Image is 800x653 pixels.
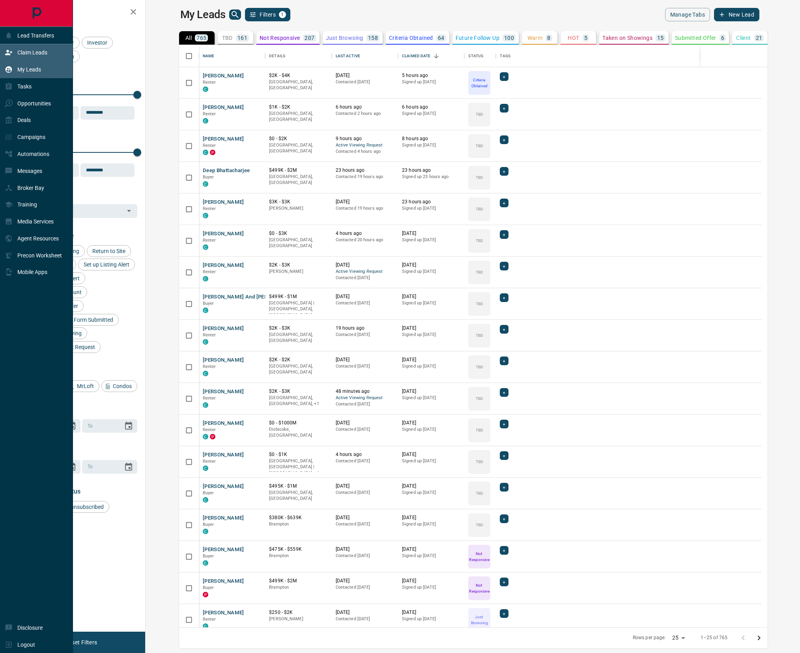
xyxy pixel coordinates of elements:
[336,205,394,212] p: Contacted 19 hours ago
[669,632,688,644] div: 25
[203,206,216,211] span: Renter
[602,35,652,41] p: Taken on Showings
[269,72,327,79] p: $2K - $4K
[203,609,244,617] button: [PERSON_NAME]
[336,72,394,79] p: [DATE]
[503,388,505,396] span: +
[398,45,464,67] div: Claimed Date
[402,483,460,490] p: [DATE]
[78,259,135,270] div: Set up Listing Alert
[476,206,483,212] p: TBD
[568,35,579,41] p: HOT
[269,609,327,616] p: $250 - $2K
[269,111,327,123] p: [GEOGRAPHIC_DATA], [GEOGRAPHIC_DATA]
[84,39,110,46] span: Investor
[503,199,505,207] span: +
[402,104,460,111] p: 6 hours ago
[269,293,327,300] p: $499K - $1M
[203,388,244,396] button: [PERSON_NAME]
[269,332,327,344] p: [GEOGRAPHIC_DATA], [GEOGRAPHIC_DATA]
[336,167,394,174] p: 23 hours ago
[665,8,710,21] button: Manage Tabs
[496,45,762,67] div: Tags
[336,451,394,458] p: 4 hours ago
[203,427,216,432] span: Renter
[402,262,460,268] p: [DATE]
[469,582,490,594] p: Not Responsive
[269,268,327,275] p: [PERSON_NAME]
[402,300,460,306] p: Signed up [DATE]
[503,483,505,491] span: +
[237,35,247,41] p: 161
[584,35,587,41] p: 5
[500,514,508,523] div: +
[203,293,298,301] button: [PERSON_NAME] And [PERSON_NAME]
[503,452,505,460] span: +
[336,148,394,155] p: Contacted 4 hours ago
[476,522,483,528] p: TBD
[500,546,508,555] div: +
[476,364,483,370] p: TBD
[476,301,483,307] p: TBD
[269,426,327,439] p: Etobicoke, [GEOGRAPHIC_DATA]
[269,45,285,67] div: Details
[203,514,244,522] button: [PERSON_NAME]
[269,167,327,174] p: $499K - $2M
[336,268,394,275] span: Active Viewing Request
[336,293,394,300] p: [DATE]
[203,623,208,629] div: condos.ca
[336,237,394,243] p: Contacted 20 hours ago
[500,135,508,144] div: +
[203,213,208,218] div: condos.ca
[402,420,460,426] p: [DATE]
[500,388,508,397] div: +
[402,111,460,117] p: Signed up [DATE]
[203,451,244,459] button: [PERSON_NAME]
[464,45,496,67] div: Status
[203,181,208,187] div: condos.ca
[402,514,460,521] p: [DATE]
[269,578,327,584] p: $499K - $2M
[547,35,550,41] p: 8
[74,383,97,389] span: MrLoft
[203,546,244,554] button: [PERSON_NAME]
[476,175,483,180] p: TBD
[269,363,327,375] p: [GEOGRAPHIC_DATA], [GEOGRAPHIC_DATA]
[203,578,244,585] button: [PERSON_NAME]
[476,332,483,338] p: TBD
[203,199,244,206] button: [PERSON_NAME]
[402,584,460,591] p: Signed up [DATE]
[402,79,460,85] p: Signed up [DATE]
[269,104,327,111] p: $1K - $2K
[402,458,460,464] p: Signed up [DATE]
[476,143,483,149] p: TBD
[203,339,208,345] div: condos.ca
[500,483,508,492] div: +
[90,248,128,254] span: Return to Site
[203,522,214,527] span: Buyer
[203,357,244,364] button: [PERSON_NAME]
[469,551,490,563] p: Not Responsive
[269,546,327,553] p: $475K - $559K
[203,490,214,495] span: Buyer
[469,77,490,89] p: Criteria Obtained
[402,616,460,622] p: Signed up [DATE]
[203,560,208,566] div: condos.ca
[260,35,300,41] p: Not Responsive
[203,617,216,622] span: Renter
[269,205,327,212] p: [PERSON_NAME]
[269,584,327,591] p: Brampton
[657,35,664,41] p: 15
[121,418,136,434] button: Choose date
[269,483,327,490] p: $495K - $1M
[503,578,505,586] span: +
[402,332,460,338] p: Signed up [DATE]
[305,35,314,41] p: 207
[500,325,508,334] div: +
[503,294,505,302] span: +
[203,332,216,338] span: Renter
[402,426,460,433] p: Signed up [DATE]
[500,104,508,113] div: +
[326,35,363,41] p: Just Browsing
[721,35,724,41] p: 6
